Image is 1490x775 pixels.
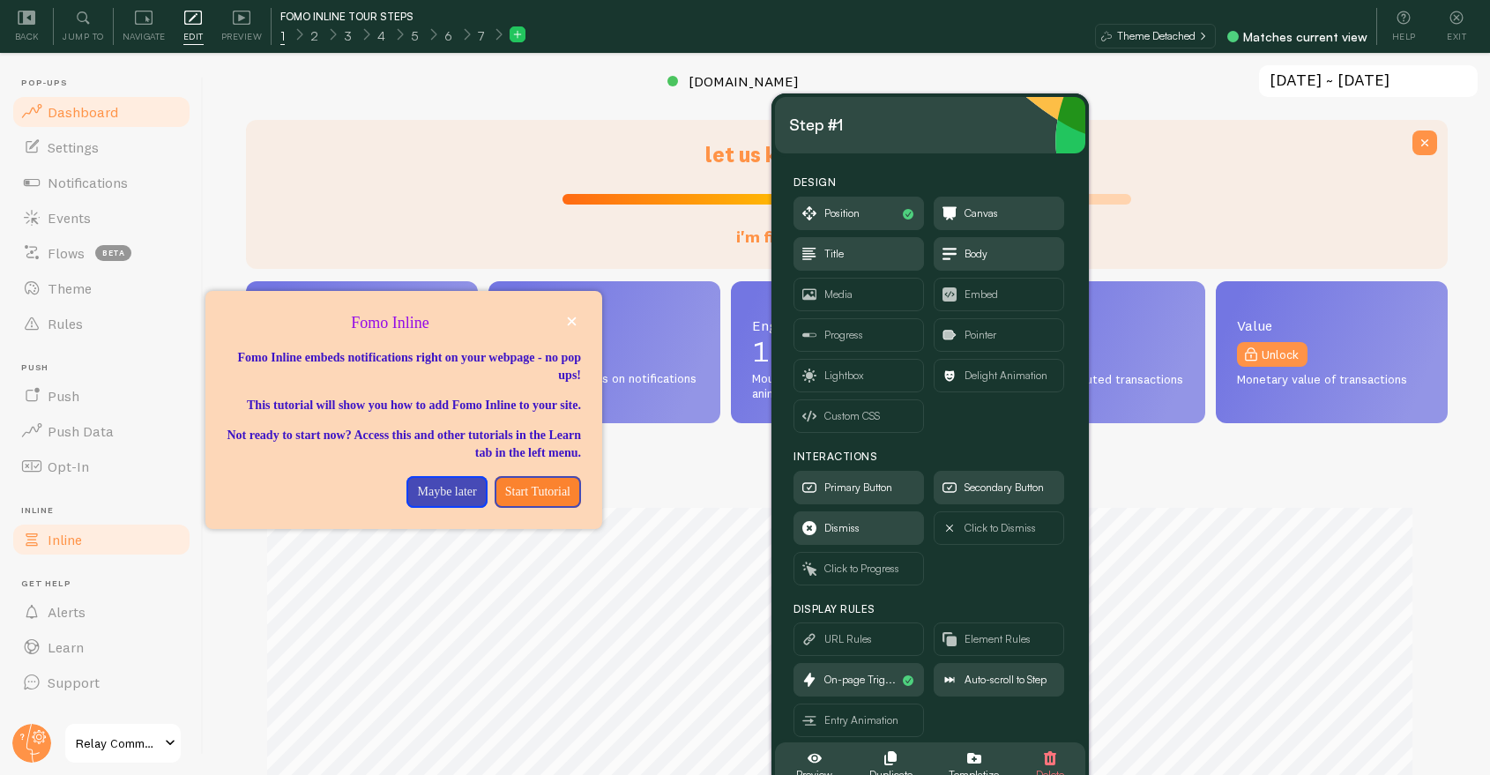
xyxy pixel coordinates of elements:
span: Settings [48,138,99,156]
span: Opt-In [48,458,89,475]
span: Inline [21,505,192,517]
div: Fomo Inline [205,291,602,529]
label: i'm fine with [PERSON_NAME] [736,210,958,248]
span: Get Help [21,578,192,590]
p: Fomo Inline embeds notifications right on your webpage - no pop ups! [227,349,581,384]
span: Events [48,209,91,227]
a: Inline [11,522,192,557]
a: Rules [11,306,192,341]
a: Flows beta [11,235,192,271]
a: Alerts [11,594,192,630]
p: 12 [752,338,942,366]
span: Monetary value of transactions [1237,372,1427,388]
input: Select Date Range [1257,63,1479,100]
span: Mouse hovers, which pause the animation [752,371,942,402]
span: Traffic from clicks on notifications [510,371,699,387]
a: Push [11,378,192,414]
span: Support [48,674,100,691]
span: Alerts [48,603,86,621]
span: Push [21,362,192,374]
a: Dashboard [11,94,192,130]
a: Learn [11,630,192,665]
a: Theme [11,271,192,306]
button: close, [562,312,581,331]
span: Push [48,387,79,405]
span: beta [95,245,131,261]
a: Push Data [11,414,192,449]
span: Pop-ups [21,78,192,89]
button: Start Tutorial [495,476,581,508]
a: [DOMAIN_NAME] [667,71,823,92]
span: Flows [48,244,85,262]
p: 0 [510,338,699,366]
span: [DOMAIN_NAME] [689,72,799,90]
span: Attributions [995,318,1184,332]
span: Relay Commerce [76,733,160,754]
span: Engagements [752,318,942,332]
a: Notifications [11,165,192,200]
span: Clicks [510,318,699,332]
a: Relay Commerce [63,722,183,764]
p: This tutorial will show you how to add Fomo Inline to your site. [227,397,581,414]
p: Maybe later [417,483,476,501]
p: Not ready to start now? Access this and other tutorials in the Learn tab in the left menu. [227,427,581,462]
span: let us know how we're doing! [705,141,988,168]
span: Notifications [48,174,128,191]
span: Rules [48,315,83,332]
span: Learn [48,638,84,656]
p: Start Tutorial [505,483,570,501]
a: Opt-In [11,449,192,484]
a: Events [11,200,192,235]
a: Unlock [1237,342,1307,367]
button: Maybe later [406,476,487,508]
a: Support [11,665,192,700]
span: Theme [48,279,92,297]
span: Dashboard [48,103,118,121]
a: Settings [11,130,192,165]
span: Number of attributed transactions [995,372,1184,388]
p: Fomo Inline [227,312,581,335]
span: Value [1237,318,1427,332]
span: Inline [48,531,82,548]
span: Push Data [48,422,114,440]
